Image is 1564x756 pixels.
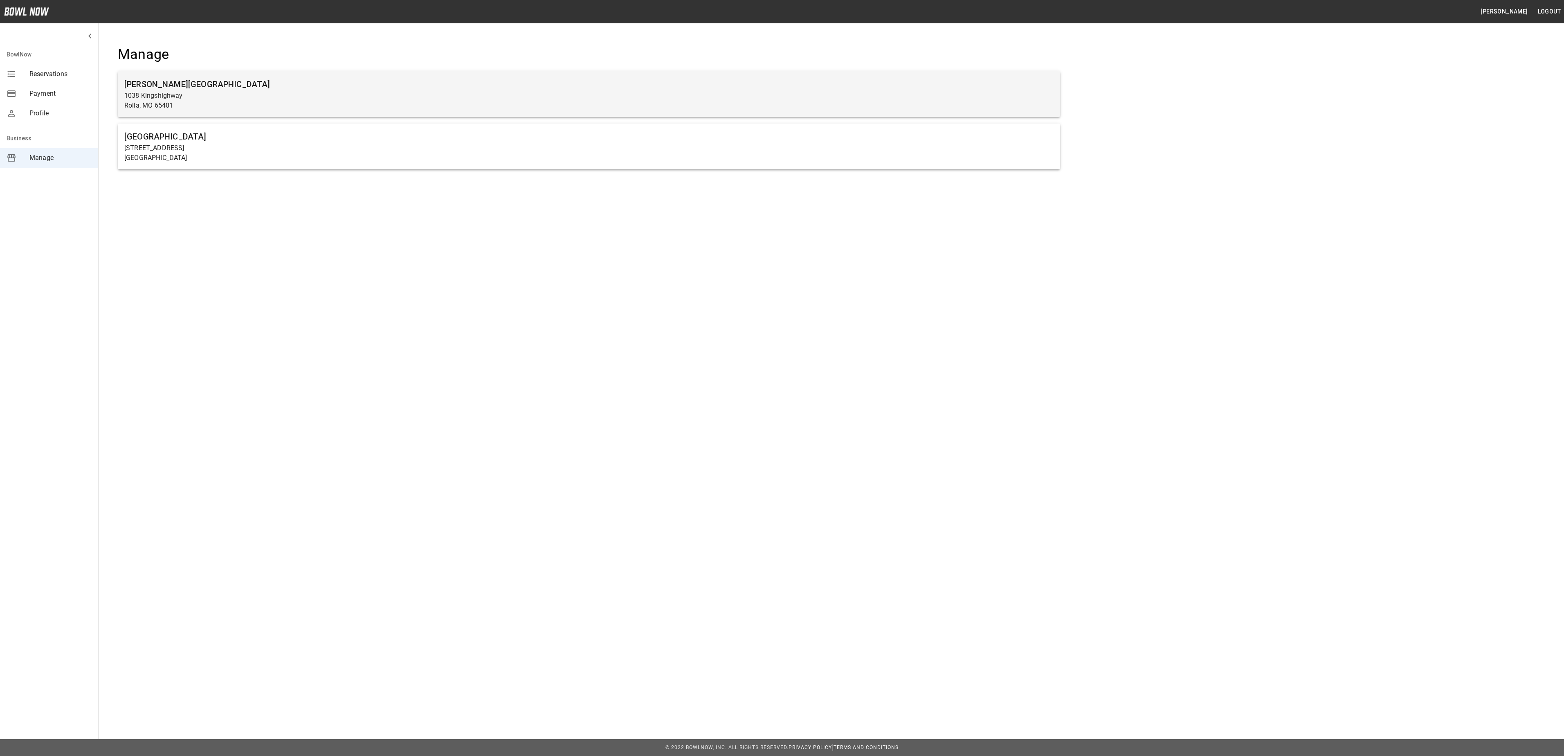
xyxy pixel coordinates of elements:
p: [STREET_ADDRESS] [124,143,1054,153]
button: [PERSON_NAME] [1477,4,1531,19]
p: Rolla, MO 65401 [124,101,1054,110]
img: logo [4,7,49,16]
p: [GEOGRAPHIC_DATA] [124,153,1054,163]
p: 1038 Kingshighway [124,91,1054,101]
a: Privacy Policy [789,745,832,750]
span: Manage [29,153,92,163]
h6: [GEOGRAPHIC_DATA] [124,130,1054,143]
a: Terms and Conditions [834,745,899,750]
span: Reservations [29,69,92,79]
h4: Manage [118,46,1060,63]
span: © 2022 BowlNow, Inc. All Rights Reserved. [665,745,789,750]
button: Logout [1535,4,1564,19]
h6: [PERSON_NAME][GEOGRAPHIC_DATA] [124,78,1054,91]
span: Profile [29,108,92,118]
span: Payment [29,89,92,99]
